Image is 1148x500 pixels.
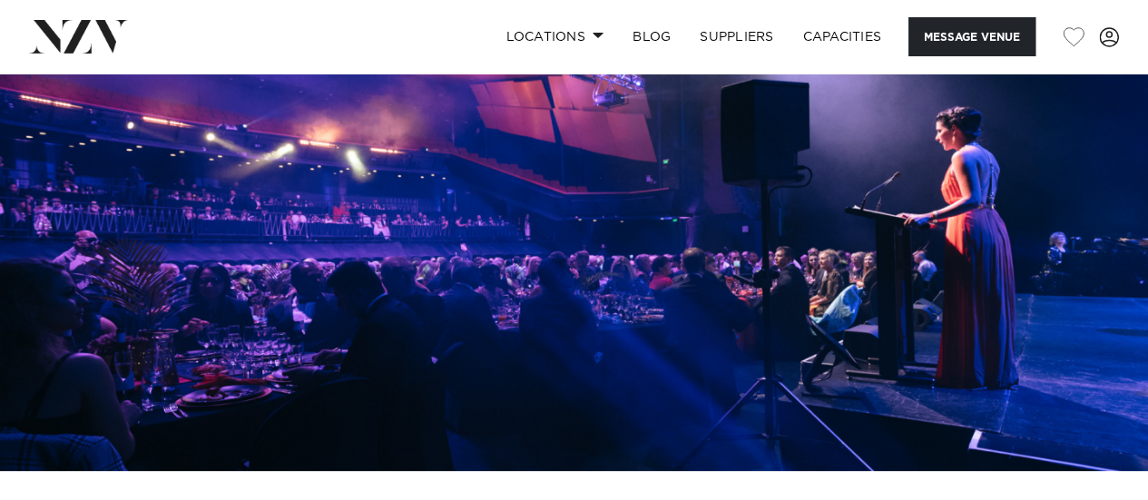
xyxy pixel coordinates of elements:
button: Message Venue [908,17,1035,56]
a: Capacities [789,17,897,56]
a: Locations [491,17,618,56]
a: BLOG [618,17,685,56]
a: SUPPLIERS [685,17,788,56]
img: nzv-logo.png [29,20,128,53]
